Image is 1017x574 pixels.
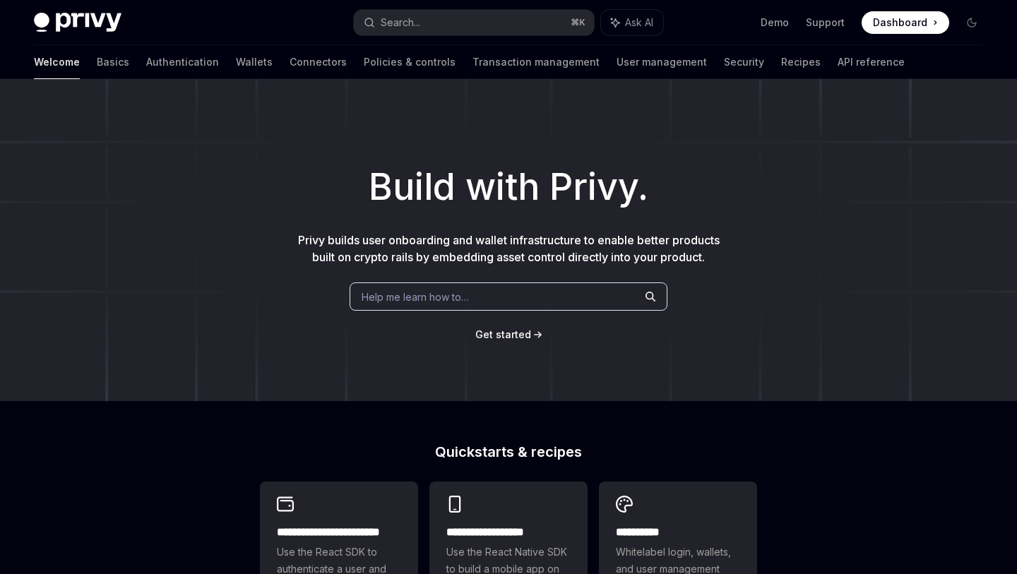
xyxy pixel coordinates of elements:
a: User management [617,45,707,79]
a: Security [724,45,764,79]
a: Welcome [34,45,80,79]
button: Search...⌘K [354,10,593,35]
a: Wallets [236,45,273,79]
span: Privy builds user onboarding and wallet infrastructure to enable better products built on crypto ... [298,233,720,264]
a: Policies & controls [364,45,456,79]
span: Ask AI [625,16,653,30]
button: Toggle dark mode [961,11,983,34]
a: API reference [838,45,905,79]
span: ⌘ K [571,17,585,28]
span: Help me learn how to… [362,289,469,304]
span: Dashboard [873,16,927,30]
a: Get started [475,328,531,342]
a: Recipes [781,45,821,79]
img: dark logo [34,13,121,32]
a: Basics [97,45,129,79]
button: Ask AI [601,10,663,35]
span: Get started [475,328,531,340]
a: Connectors [290,45,347,79]
a: Authentication [146,45,219,79]
h1: Build with Privy. [23,160,994,215]
a: Transaction management [472,45,600,79]
a: Demo [761,16,789,30]
a: Support [806,16,845,30]
a: Dashboard [862,11,949,34]
div: Search... [381,14,420,31]
h2: Quickstarts & recipes [260,445,757,459]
